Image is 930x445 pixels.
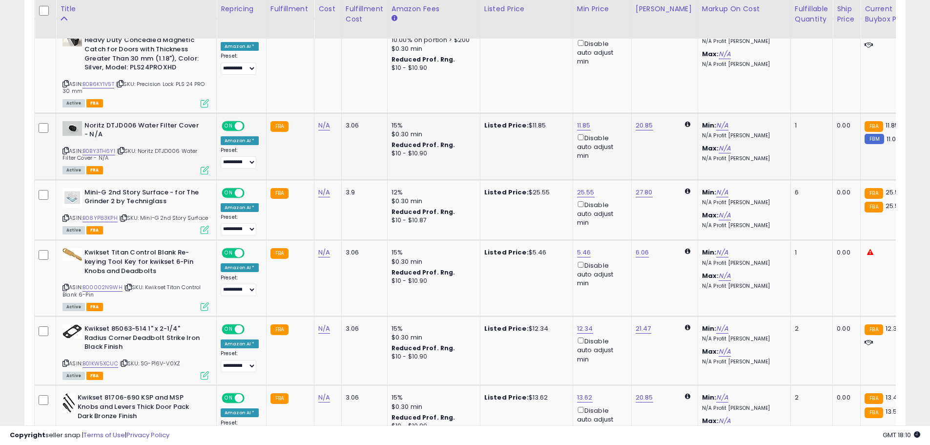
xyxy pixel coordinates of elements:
span: FBA [86,99,103,107]
b: Listed Price: [484,324,529,333]
div: Ship Price [837,4,856,24]
small: FBA [865,407,883,418]
div: $13.62 [484,393,565,402]
a: N/A [318,121,330,130]
div: Amazon AI * [221,408,259,417]
b: Min: [702,188,717,197]
b: Precision Lock PLS 24 PRO Extra Heavy Duty Concealed Magnetic Catch for Doors with Thickness Grea... [84,27,203,75]
span: | SKU: SG-P16V-V0XZ [120,360,180,367]
span: OFF [243,394,259,403]
div: 3.9 [346,188,380,197]
div: 0.00 [837,248,853,257]
b: Max: [702,347,719,356]
div: $10 - $10.90 [392,149,473,158]
div: Repricing [221,4,262,14]
b: Listed Price: [484,188,529,197]
a: N/A [716,188,728,197]
span: All listings currently available for purchase on Amazon [62,99,85,107]
b: Reduced Prof. Rng. [392,344,455,352]
b: Max: [702,144,719,153]
a: B00002N9WH [83,283,123,292]
div: 10.00% on portion > $200 [392,36,473,44]
b: Min: [702,121,717,130]
div: Amazon AI * [221,136,259,145]
a: 6.06 [636,248,649,257]
b: Reduced Prof. Rng. [392,413,455,422]
div: 0.00 [837,121,853,130]
div: $10 - $10.87 [392,216,473,225]
a: B0BY3TH6Y1 [83,147,115,155]
b: Min: [702,324,717,333]
b: Listed Price: [484,393,529,402]
span: 2025-10-8 18:10 GMT [883,430,920,440]
img: 31TEqVDGGOL._SL40_.jpg [62,393,75,413]
span: OFF [243,249,259,257]
span: All listings currently available for purchase on Amazon [62,303,85,311]
div: Preset: [221,214,259,236]
span: All listings currently available for purchase on Amazon [62,372,85,380]
a: 5.46 [577,248,591,257]
span: | SKU: Noritz DTJD006 Water Filter Cover - N/A [62,147,198,162]
span: 25.55 [886,188,903,197]
a: N/A [716,393,728,403]
span: | SKU: Precision Lock PLS 24 PRO 30 mm [62,80,205,95]
div: $25.55 [484,188,565,197]
div: $0.30 min [392,403,473,411]
span: 12.34 [886,324,902,333]
div: Min Price [577,4,627,14]
b: Reduced Prof. Rng. [392,141,455,149]
div: Current Buybox Price [865,4,915,24]
div: $0.30 min [392,257,473,266]
span: | SKU: Mini-G 2nd Story Surface [119,214,208,222]
div: 2 [795,324,825,333]
small: FBA [270,324,289,335]
div: 0.00 [837,324,853,333]
div: 3.06 [346,248,380,257]
b: Listed Price: [484,121,529,130]
div: Fulfillable Quantity [795,4,828,24]
div: Title [60,4,212,14]
div: $0.30 min [392,130,473,139]
div: [PERSON_NAME] [636,4,694,14]
div: 0.00 [837,188,853,197]
small: FBA [270,393,289,404]
a: 12.34 [577,324,593,334]
div: Disable auto adjust min [577,132,624,161]
span: FBA [86,226,103,234]
p: N/A Profit [PERSON_NAME] [702,38,783,45]
div: Fulfillment [270,4,310,14]
div: 6 [795,188,825,197]
small: FBA [270,188,289,199]
b: Kwikset 81706-690 KSP and MSP Knobs and Levers Thick Door Pack Dark Bronze Finish [78,393,196,423]
span: 13.4 [886,393,898,402]
b: Min: [702,248,717,257]
a: N/A [719,211,730,220]
div: $0.30 min [392,197,473,206]
div: 0.00 [837,393,853,402]
a: N/A [318,393,330,403]
small: FBA [865,121,883,132]
a: 25.55 [577,188,595,197]
a: N/A [716,324,728,334]
p: N/A Profit [PERSON_NAME] [702,336,783,342]
span: 11.02 [887,134,900,144]
div: seller snap | | [10,431,169,440]
div: 3.06 [346,121,380,130]
div: Preset: [221,147,259,169]
b: Listed Price: [484,248,529,257]
span: | SKU: Kwikset Titan Control Blank 6-Pin [62,283,201,298]
div: $10 - $10.90 [392,64,473,72]
div: 12% [392,188,473,197]
small: FBM [865,134,884,144]
a: 21.47 [636,324,651,334]
div: Amazon Fees [392,4,476,14]
p: N/A Profit [PERSON_NAME] [702,61,783,68]
span: ON [223,189,235,197]
b: Reduced Prof. Rng. [392,208,455,216]
a: B08YP83KPH [83,214,118,222]
a: Terms of Use [83,430,125,440]
span: All listings currently available for purchase on Amazon [62,226,85,234]
div: Disable auto adjust min [577,38,624,66]
small: FBA [270,121,289,132]
a: Privacy Policy [126,430,169,440]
